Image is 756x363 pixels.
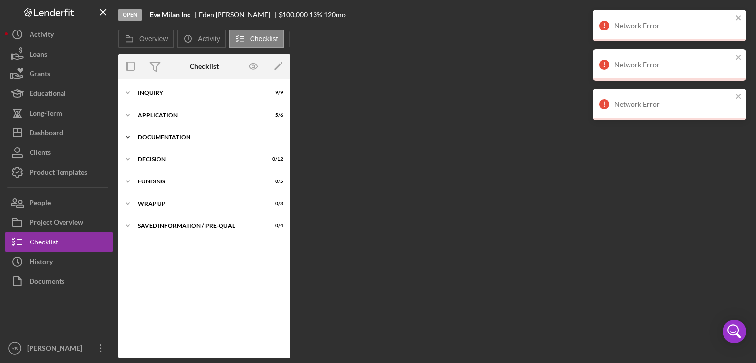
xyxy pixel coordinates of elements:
[324,11,346,19] div: 120 mo
[723,320,746,343] div: Open Intercom Messenger
[265,223,283,229] div: 0 / 4
[118,9,142,21] div: Open
[5,232,113,252] button: Checklist
[5,25,113,44] button: Activity
[30,252,53,274] div: History
[118,30,174,48] button: Overview
[5,272,113,291] button: Documents
[138,156,258,162] div: Decision
[30,25,54,47] div: Activity
[309,11,322,19] div: 13 %
[138,179,258,184] div: Funding
[30,44,47,66] div: Loans
[5,64,113,84] button: Grants
[138,201,258,207] div: Wrap up
[5,143,113,162] button: Clients
[5,252,113,272] button: History
[229,30,284,48] button: Checklist
[139,35,168,43] label: Overview
[5,193,113,212] button: People
[30,103,62,125] div: Long-Term
[30,272,64,294] div: Documents
[30,64,50,86] div: Grants
[735,14,742,23] button: close
[138,134,278,140] div: Documentation
[30,193,51,215] div: People
[30,123,63,145] div: Dashboard
[5,212,113,232] button: Project Overview
[138,90,258,96] div: Inquiry
[250,35,278,43] label: Checklist
[279,10,308,19] span: $100,000
[138,223,258,229] div: Saved Information / Pre-Qual
[614,100,732,108] div: Network Error
[5,44,113,64] button: Loans
[265,90,283,96] div: 9 / 9
[5,338,113,358] button: YB[PERSON_NAME]
[199,11,279,19] div: Eden [PERSON_NAME]
[198,35,220,43] label: Activity
[138,112,258,118] div: Application
[614,22,732,30] div: Network Error
[735,92,742,102] button: close
[265,201,283,207] div: 0 / 3
[30,212,83,235] div: Project Overview
[25,338,89,361] div: [PERSON_NAME]
[265,179,283,184] div: 0 / 5
[30,143,51,165] div: Clients
[12,346,18,351] text: YB
[5,123,113,143] button: Dashboard
[265,112,283,118] div: 5 / 6
[614,61,732,69] div: Network Error
[190,62,219,70] div: Checklist
[30,232,58,254] div: Checklist
[5,162,113,182] button: Product Templates
[5,84,113,103] button: Educational
[5,103,113,123] button: Long-Term
[735,53,742,62] button: close
[30,84,66,106] div: Educational
[150,11,190,19] b: Eve Milan Inc
[30,162,87,184] div: Product Templates
[265,156,283,162] div: 0 / 12
[177,30,226,48] button: Activity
